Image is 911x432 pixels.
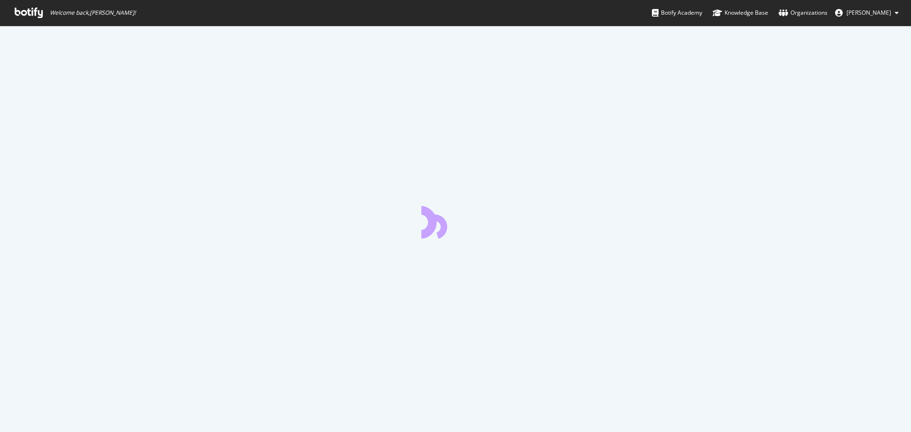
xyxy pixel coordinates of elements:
[421,204,490,239] div: animation
[779,8,827,18] div: Organizations
[50,9,136,17] span: Welcome back, [PERSON_NAME] !
[846,9,891,17] span: Alexa Kiradzhibashyan
[652,8,702,18] div: Botify Academy
[827,5,906,20] button: [PERSON_NAME]
[713,8,768,18] div: Knowledge Base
